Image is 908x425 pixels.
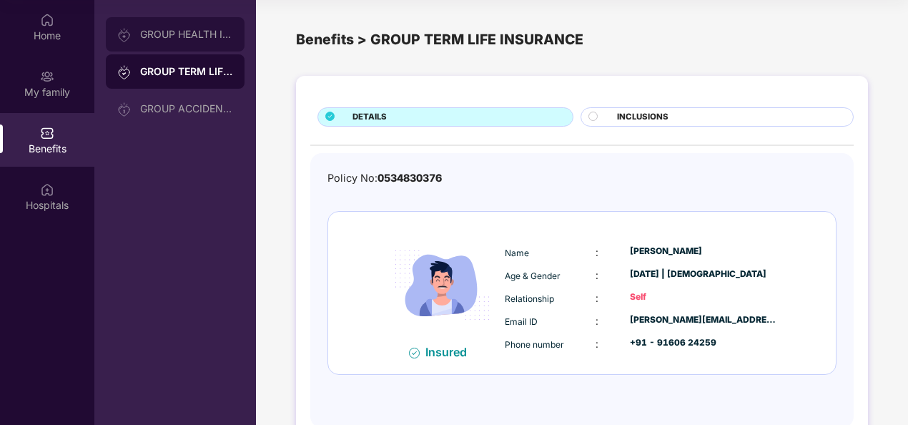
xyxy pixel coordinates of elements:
img: svg+xml;base64,PHN2ZyB3aWR0aD0iMjAiIGhlaWdodD0iMjAiIHZpZXdCb3g9IjAgMCAyMCAyMCIgZmlsbD0ibm9uZSIgeG... [117,28,132,42]
img: svg+xml;base64,PHN2ZyB4bWxucz0iaHR0cDovL3d3dy53My5vcmcvMjAwMC9zdmciIHdpZHRoPSIxNiIgaGVpZ2h0PSIxNi... [409,348,420,358]
div: Policy No: [327,170,442,187]
span: : [596,246,598,258]
div: Insured [425,345,475,359]
span: Phone number [505,339,564,350]
img: svg+xml;base64,PHN2ZyB3aWR0aD0iMjAiIGhlaWdodD0iMjAiIHZpZXdCb3g9IjAgMCAyMCAyMCIgZmlsbD0ibm9uZSIgeG... [117,65,132,79]
div: GROUP ACCIDENTAL INSURANCE [140,103,233,114]
div: Benefits > GROUP TERM LIFE INSURANCE [296,29,868,51]
div: GROUP TERM LIFE INSURANCE [140,64,233,79]
div: [DATE] | [DEMOGRAPHIC_DATA] [630,268,777,281]
img: icon [383,226,501,344]
span: INCLUSIONS [617,111,668,124]
img: svg+xml;base64,PHN2ZyBpZD0iSG9zcGl0YWxzIiB4bWxucz0iaHR0cDovL3d3dy53My5vcmcvMjAwMC9zdmciIHdpZHRoPS... [40,182,54,197]
div: [PERSON_NAME][EMAIL_ADDRESS][DOMAIN_NAME] [630,313,777,327]
div: [PERSON_NAME] [630,245,777,258]
img: svg+xml;base64,PHN2ZyBpZD0iSG9tZSIgeG1sbnM9Imh0dHA6Ly93d3cudzMub3JnLzIwMDAvc3ZnIiB3aWR0aD0iMjAiIG... [40,13,54,27]
span: Age & Gender [505,270,561,281]
div: Self [630,290,777,304]
span: : [596,315,598,327]
span: : [596,269,598,281]
span: DETAILS [352,111,387,124]
img: svg+xml;base64,PHN2ZyB3aWR0aD0iMjAiIGhlaWdodD0iMjAiIHZpZXdCb3g9IjAgMCAyMCAyMCIgZmlsbD0ibm9uZSIgeG... [40,69,54,84]
img: svg+xml;base64,PHN2ZyB3aWR0aD0iMjAiIGhlaWdodD0iMjAiIHZpZXdCb3g9IjAgMCAyMCAyMCIgZmlsbD0ibm9uZSIgeG... [117,102,132,117]
span: : [596,292,598,304]
span: : [596,338,598,350]
div: +91 - 91606 24259 [630,336,777,350]
span: Relationship [505,293,554,304]
div: GROUP HEALTH INSURANCE [140,29,233,40]
img: svg+xml;base64,PHN2ZyBpZD0iQmVuZWZpdHMiIHhtbG5zPSJodHRwOi8vd3d3LnczLm9yZy8yMDAwL3N2ZyIgd2lkdGg9Ij... [40,126,54,140]
span: Email ID [505,316,538,327]
span: 0534830376 [377,172,442,184]
span: Name [505,248,529,258]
